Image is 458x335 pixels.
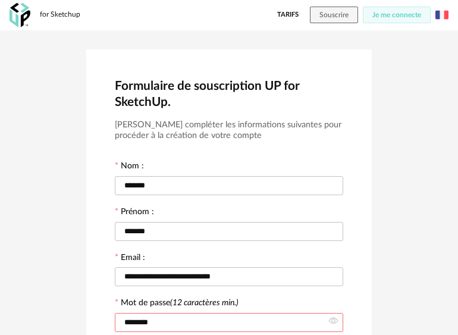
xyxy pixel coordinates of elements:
i: (12 caractères min.) [170,299,239,307]
h3: [PERSON_NAME] compléter les informations suivantes pour procéder à la création de votre compte [115,120,343,142]
img: fr [435,8,448,21]
button: Je me connecte [363,7,431,23]
h2: Formulaire de souscription UP for SketchUp. [115,78,343,110]
a: Tarifs [277,7,299,23]
span: Je me connecte [372,11,421,18]
div: for Sketchup [40,10,80,20]
label: Mot de passe [121,299,239,307]
label: Email : [115,253,145,264]
label: Nom : [115,162,144,173]
span: Souscrire [319,11,349,18]
label: Prénom : [115,208,154,218]
button: Souscrire [310,7,358,23]
img: OXP [10,3,30,27]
